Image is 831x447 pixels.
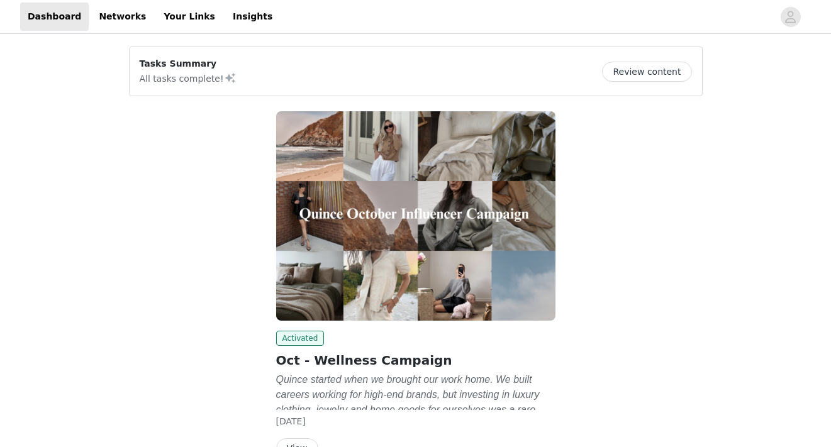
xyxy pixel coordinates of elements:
h2: Oct - Wellness Campaign [276,351,555,370]
span: Activated [276,331,325,346]
span: [DATE] [276,416,306,426]
a: Your Links [156,3,223,31]
a: Dashboard [20,3,89,31]
img: Quince [276,111,555,321]
a: Insights [225,3,280,31]
div: avatar [784,7,796,27]
p: Tasks Summary [140,57,237,70]
p: All tasks complete! [140,70,237,86]
button: Review content [602,62,691,82]
a: Networks [91,3,153,31]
